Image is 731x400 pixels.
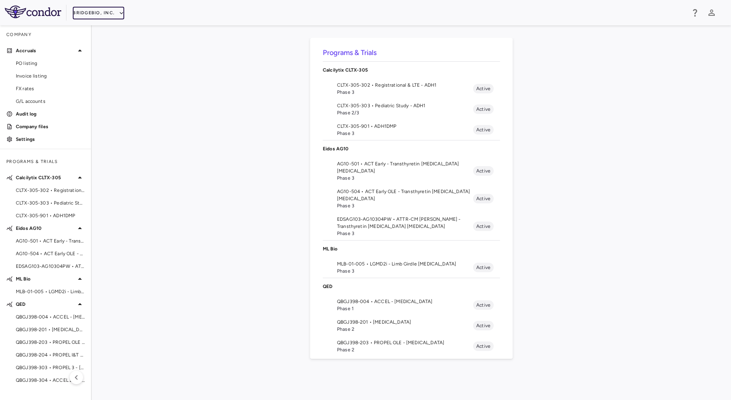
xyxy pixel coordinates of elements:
div: QED [323,278,500,295]
span: Phase 2 [337,326,473,333]
li: AG10-504 • ACT Early OLE - Transthyretin [MEDICAL_DATA] [MEDICAL_DATA]Phase 3Active [323,185,500,212]
span: Phase 2/3 [337,109,473,116]
p: QED [323,283,500,290]
li: CLTX-305-303 • Pediatric Study - ADH1Phase 2/3Active [323,99,500,119]
li: QBGJ398-201 • [MEDICAL_DATA]Phase 2Active [323,315,500,336]
span: PO listing [16,60,85,67]
span: QBGJ398-004 • ACCEL - [MEDICAL_DATA] [16,313,85,320]
p: Audit log [16,110,85,118]
span: CLTX-305-302 • Registrational & LTE - ADH1 [16,187,85,194]
p: Calcilytix CLTX-305 [16,174,75,181]
span: AG10-501 • ACT Early - Transthyretin [MEDICAL_DATA] [MEDICAL_DATA] [337,160,473,174]
span: EDSAG103-AG10304PW • ATTR-CM [PERSON_NAME] - Transthyretin [MEDICAL_DATA] [MEDICAL_DATA] [16,263,85,270]
img: logo-full-BYUhSk78.svg [5,6,61,18]
div: ML Bio [323,241,500,257]
p: ML Bio [16,275,75,282]
span: AG10-504 • ACT Early OLE - Transthyretin [MEDICAL_DATA] [MEDICAL_DATA] [16,250,85,257]
span: CLTX-305-302 • Registrational & LTE - ADH1 [337,82,473,89]
span: Active [473,223,494,230]
span: FX rates [16,85,85,92]
span: QBGJ398-204 • PROPEL I&T - [MEDICAL_DATA] [16,351,85,358]
span: G/L accounts [16,98,85,105]
span: CLTX-305-901 • ADH1DMP [337,123,473,130]
div: Calcilytix CLTX-305 [323,62,500,78]
span: QBGJ398-201 • [MEDICAL_DATA] [337,318,473,326]
li: QBGJ398-004 • ACCEL - [MEDICAL_DATA]Phase 1Active [323,295,500,315]
p: Accruals [16,47,75,54]
span: Phase 3 [337,230,473,237]
span: Active [473,167,494,174]
span: Phase 3 [337,267,473,275]
span: Active [473,322,494,329]
span: Phase 3 [337,202,473,209]
span: CLTX-305-303 • Pediatric Study - ADH1 [16,199,85,207]
div: Eidos AG10 [323,140,500,157]
span: CLTX-305-303 • Pediatric Study - ADH1 [337,102,473,109]
span: QBGJ398-201 • [MEDICAL_DATA] [16,326,85,333]
li: CLTX-305-302 • Registrational & LTE - ADH1Phase 3Active [323,78,500,99]
span: Active [473,343,494,350]
p: Company files [16,123,85,130]
span: Active [473,85,494,92]
span: Active [473,301,494,309]
span: Active [473,106,494,113]
p: Settings [16,136,85,143]
h6: Programs & Trials [323,47,500,58]
span: QBGJ398-303 • PROPEL 3 - [MEDICAL_DATA] [16,364,85,371]
span: QBGJ398-203 • PROPEL OLE - [MEDICAL_DATA] [337,339,473,346]
p: Eidos AG10 [323,145,500,152]
span: QBGJ398-203 • PROPEL OLE - [MEDICAL_DATA] [16,339,85,346]
span: Phase 3 [337,89,473,96]
span: MLB-01-005 • LGMD2i - Limb Girdle [MEDICAL_DATA] [16,288,85,295]
p: ML Bio [323,245,500,252]
span: AG10-504 • ACT Early OLE - Transthyretin [MEDICAL_DATA] [MEDICAL_DATA] [337,188,473,202]
span: Active [473,195,494,202]
p: Calcilytix CLTX-305 [323,66,500,74]
span: QBGJ398-004 • ACCEL - [MEDICAL_DATA] [337,298,473,305]
span: Phase 1 [337,305,473,312]
span: Phase 3 [337,130,473,137]
span: Invoice listing [16,72,85,80]
span: Phase 2 [337,346,473,353]
p: Eidos AG10 [16,225,75,232]
li: AG10-501 • ACT Early - Transthyretin [MEDICAL_DATA] [MEDICAL_DATA]Phase 3Active [323,157,500,185]
span: AG10-501 • ACT Early - Transthyretin [MEDICAL_DATA] [MEDICAL_DATA] [16,237,85,245]
span: QBGJ398-304 • ACCEL 2/3 - [MEDICAL_DATA] [16,377,85,384]
button: BridgeBio, Inc. [73,7,124,19]
span: CLTX-305-901 • ADH1DMP [16,212,85,219]
li: MLB-01-005 • LGMD2i - Limb Girdle [MEDICAL_DATA]Phase 3Active [323,257,500,278]
p: QED [16,301,75,308]
span: Phase 3 [337,174,473,182]
span: Active [473,126,494,133]
li: QBGJ398-203 • PROPEL OLE - [MEDICAL_DATA]Phase 2Active [323,336,500,356]
span: Active [473,264,494,271]
li: CLTX-305-901 • ADH1DMPPhase 3Active [323,119,500,140]
span: MLB-01-005 • LGMD2i - Limb Girdle [MEDICAL_DATA] [337,260,473,267]
li: EDSAG103-AG10304PW • ATTR-CM [PERSON_NAME] - Transthyretin [MEDICAL_DATA] [MEDICAL_DATA]Phase 3Ac... [323,212,500,240]
span: EDSAG103-AG10304PW • ATTR-CM [PERSON_NAME] - Transthyretin [MEDICAL_DATA] [MEDICAL_DATA] [337,216,473,230]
